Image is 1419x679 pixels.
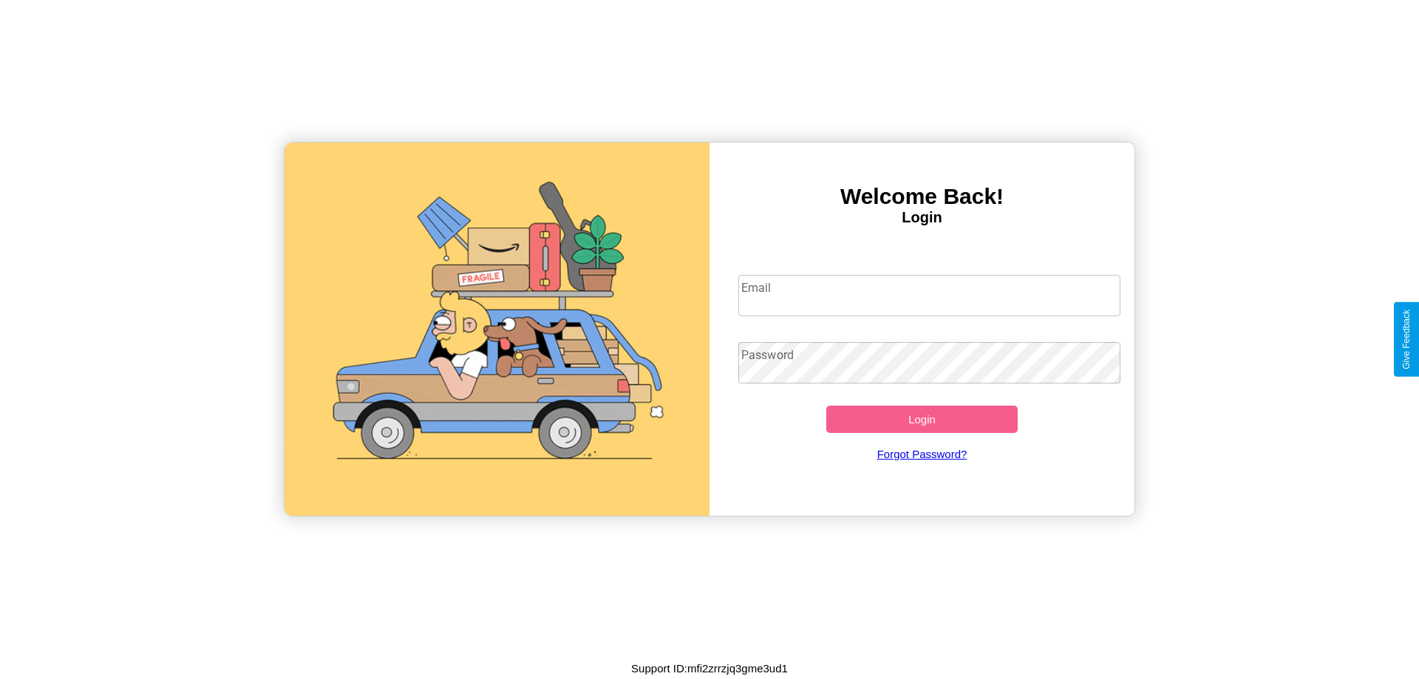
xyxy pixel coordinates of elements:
[285,143,709,516] img: gif
[709,209,1134,226] h4: Login
[631,658,788,678] p: Support ID: mfi2zrrzjq3gme3ud1
[1401,310,1412,369] div: Give Feedback
[826,406,1018,433] button: Login
[709,184,1134,209] h3: Welcome Back!
[731,433,1114,475] a: Forgot Password?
